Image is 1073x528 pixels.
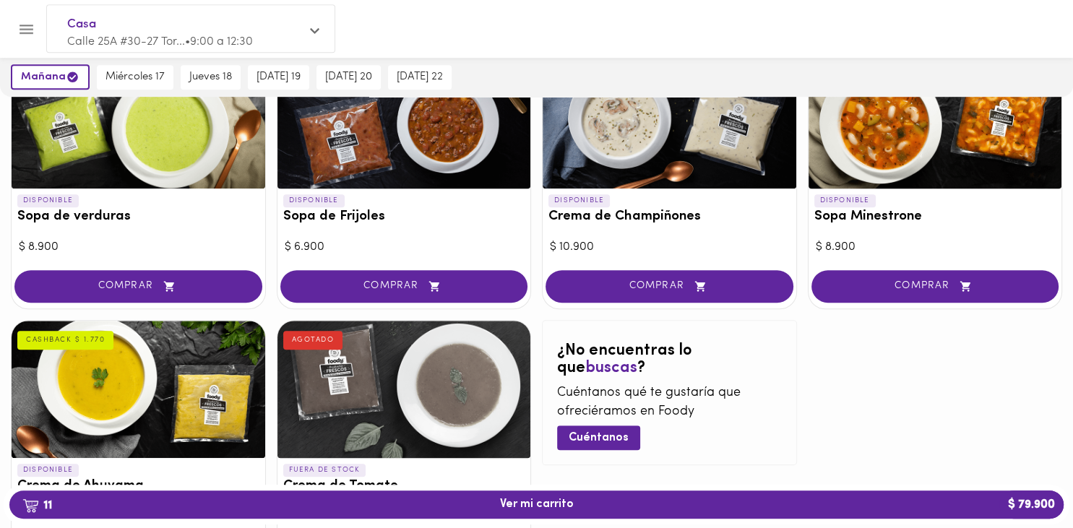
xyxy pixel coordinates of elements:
button: COMPRAR [546,270,793,303]
h2: ¿No encuentras lo que ? [557,342,782,377]
h3: Crema de Ahuyama [17,479,259,494]
div: Sopa de Frijoles [277,51,531,189]
span: COMPRAR [298,280,510,293]
div: Crema de Ahuyama [12,321,265,458]
button: jueves 18 [181,65,241,90]
div: $ 10.900 [550,239,789,256]
p: DISPONIBLE [17,194,79,207]
span: Calle 25A #30-27 Tor... • 9:00 a 12:30 [67,36,253,48]
b: 11 [14,495,61,514]
div: $ 8.900 [816,239,1055,256]
img: cart.png [22,498,39,513]
p: DISPONIBLE [548,194,610,207]
p: Cuéntanos qué te gustaría que ofreciéramos en Foody [557,384,782,421]
button: [DATE] 22 [388,65,452,90]
h3: Crema de Tomate [283,479,525,494]
button: COMPRAR [14,270,262,303]
div: $ 8.900 [19,239,258,256]
h3: Crema de Champiñones [548,209,790,225]
button: mañana [11,64,90,90]
span: Ver mi carrito [500,498,574,511]
div: Crema de Champiñones [543,51,796,189]
p: DISPONIBLE [814,194,876,207]
p: FUERA DE STOCK [283,464,366,477]
span: [DATE] 22 [397,71,443,84]
p: DISPONIBLE [283,194,345,207]
span: [DATE] 19 [257,71,301,84]
div: Sopa Minestrone [809,51,1062,189]
p: DISPONIBLE [17,464,79,477]
span: [DATE] 20 [325,71,372,84]
div: CASHBACK $ 1.770 [17,331,113,350]
span: Cuéntanos [569,431,629,445]
h3: Sopa de Frijoles [283,209,525,225]
span: COMPRAR [33,280,244,293]
h3: Sopa Minestrone [814,209,1056,225]
button: COMPRAR [280,270,528,303]
div: AGOTADO [283,331,343,350]
span: COMPRAR [564,280,775,293]
div: Crema de Tomate [277,321,531,458]
div: Sopa de verduras [12,51,265,189]
span: COMPRAR [829,280,1041,293]
span: miércoles 17 [105,71,165,84]
span: Casa [67,15,300,34]
button: 11Ver mi carrito$ 79.900 [9,490,1064,519]
span: buscas [585,360,637,376]
div: $ 6.900 [285,239,524,256]
button: [DATE] 20 [316,65,381,90]
iframe: Messagebird Livechat Widget [989,444,1059,514]
span: mañana [21,70,79,84]
button: [DATE] 19 [248,65,309,90]
span: jueves 18 [189,71,232,84]
button: COMPRAR [811,270,1059,303]
h3: Sopa de verduras [17,209,259,225]
button: Cuéntanos [557,425,640,449]
button: Menu [9,12,44,47]
button: miércoles 17 [97,65,173,90]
